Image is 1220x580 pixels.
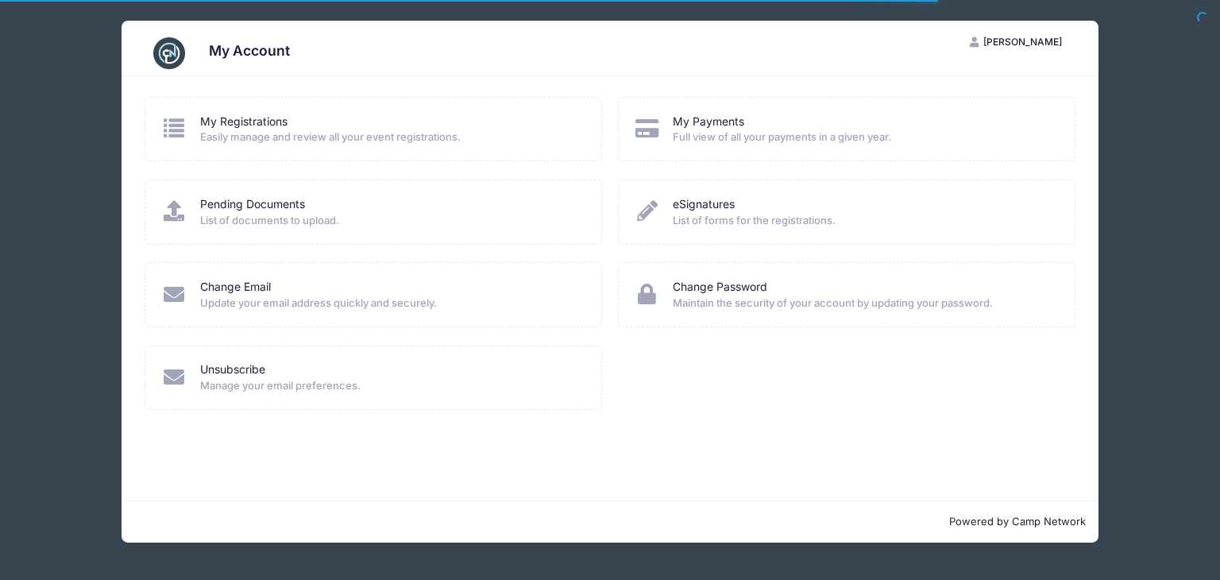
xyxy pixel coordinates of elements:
span: [PERSON_NAME] [983,36,1062,48]
span: List of forms for the registrations. [673,213,1054,229]
span: Update your email address quickly and securely. [200,296,581,311]
button: [PERSON_NAME] [956,29,1075,56]
a: My Payments [673,114,744,130]
a: Change Password [673,279,767,296]
span: Maintain the security of your account by updating your password. [673,296,1054,311]
a: eSignatures [673,196,735,213]
span: Manage your email preferences. [200,378,581,394]
span: List of documents to upload. [200,213,581,229]
p: Powered by Camp Network [134,514,1086,530]
img: CampNetwork [153,37,185,69]
span: Easily manage and review all your event registrations. [200,130,581,145]
span: Full view of all your payments in a given year. [673,130,1054,145]
a: Change Email [200,279,271,296]
a: My Registrations [200,114,288,130]
a: Unsubscribe [200,362,265,378]
a: Pending Documents [200,196,305,213]
h3: My Account [209,42,290,59]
